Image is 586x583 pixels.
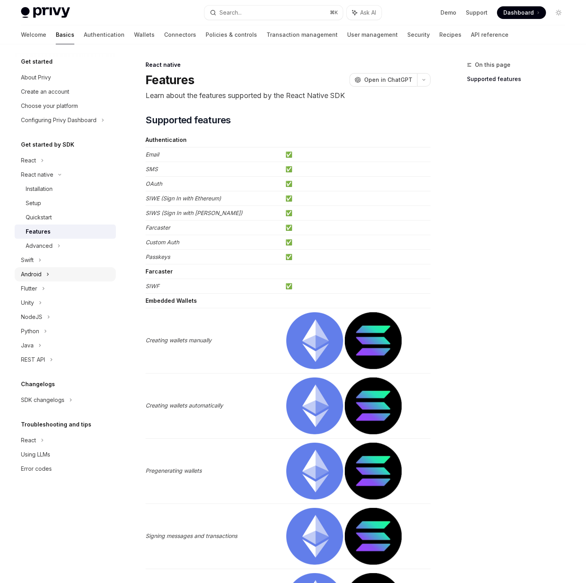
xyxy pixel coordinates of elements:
[364,76,412,84] span: Open in ChatGPT
[219,8,242,17] div: Search...
[21,156,36,165] div: React
[26,213,52,222] div: Quickstart
[267,25,338,44] a: Transaction management
[21,25,46,44] a: Welcome
[206,25,257,44] a: Policies & controls
[21,101,78,111] div: Choose your platform
[21,395,64,405] div: SDK changelogs
[282,206,431,221] td: ✅
[146,532,237,539] em: Signing messages and transactions
[475,60,510,70] span: On this page
[21,436,36,445] div: React
[286,443,343,500] img: ethereum.png
[286,312,343,369] img: ethereum.png
[282,250,431,264] td: ✅
[21,464,52,474] div: Error codes
[345,443,402,500] img: solana.png
[282,177,431,191] td: ✅
[146,209,242,216] em: SIWS (Sign In with [PERSON_NAME])
[21,341,34,350] div: Java
[26,198,41,208] div: Setup
[146,166,158,172] em: SMS
[347,6,382,20] button: Ask AI
[21,312,42,322] div: NodeJS
[407,25,430,44] a: Security
[146,224,170,231] em: Farcaster
[467,73,571,85] a: Supported features
[146,73,194,87] h1: Features
[146,253,170,260] em: Passkeys
[330,9,338,16] span: ⌘ K
[350,73,417,87] button: Open in ChatGPT
[15,225,116,239] a: Features
[56,25,74,44] a: Basics
[21,420,91,429] h5: Troubleshooting and tips
[15,210,116,225] a: Quickstart
[146,337,212,343] em: Creating wallets manually
[21,57,53,66] h5: Get started
[15,85,116,99] a: Create an account
[15,70,116,85] a: About Privy
[26,184,53,194] div: Installation
[26,241,53,251] div: Advanced
[282,162,431,177] td: ✅
[21,140,74,149] h5: Get started by SDK
[21,255,34,265] div: Swift
[146,239,179,245] em: Custom Auth
[146,136,187,143] strong: Authentication
[21,298,34,308] div: Unity
[146,268,173,275] strong: Farcaster
[146,283,159,289] em: SIWF
[439,25,461,44] a: Recipes
[282,221,431,235] td: ✅
[552,6,565,19] button: Toggle dark mode
[345,312,402,369] img: solana.png
[360,9,376,17] span: Ask AI
[21,73,51,82] div: About Privy
[146,467,202,474] em: Pregenerating wallets
[146,114,231,126] span: Supported features
[146,90,431,101] p: Learn about the features supported by the React Native SDK
[26,227,51,236] div: Features
[286,508,343,565] img: ethereum.png
[15,462,116,476] a: Error codes
[440,9,456,17] a: Demo
[134,25,155,44] a: Wallets
[15,182,116,196] a: Installation
[21,450,50,459] div: Using LLMs
[15,99,116,113] a: Choose your platform
[21,87,69,96] div: Create an account
[164,25,196,44] a: Connectors
[146,297,197,304] strong: Embedded Wallets
[345,508,402,565] img: solana.png
[21,7,70,18] img: light logo
[146,151,159,158] em: Email
[204,6,343,20] button: Search...⌘K
[15,447,116,462] a: Using LLMs
[15,196,116,210] a: Setup
[286,377,343,434] img: ethereum.png
[21,355,45,364] div: REST API
[282,235,431,250] td: ✅
[282,191,431,206] td: ✅
[347,25,398,44] a: User management
[503,9,534,17] span: Dashboard
[21,115,96,125] div: Configuring Privy Dashboard
[282,279,431,294] td: ✅
[146,195,221,202] em: SIWE (Sign In with Ethereum)
[146,402,223,409] em: Creating wallets automatically
[345,377,402,434] img: solana.png
[21,284,37,293] div: Flutter
[146,61,431,69] div: React native
[21,170,53,179] div: React native
[466,9,488,17] a: Support
[21,379,55,389] h5: Changelogs
[21,270,42,279] div: Android
[84,25,125,44] a: Authentication
[21,326,39,336] div: Python
[497,6,546,19] a: Dashboard
[471,25,508,44] a: API reference
[282,147,431,162] td: ✅
[146,180,162,187] em: OAuth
